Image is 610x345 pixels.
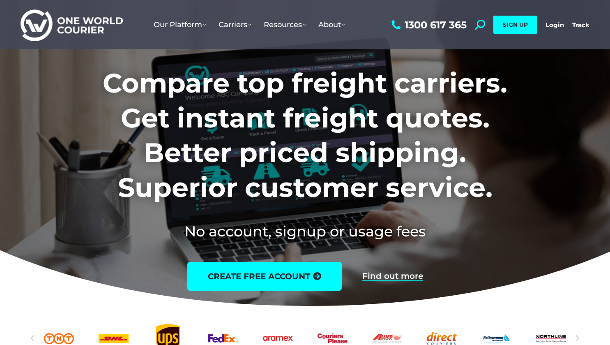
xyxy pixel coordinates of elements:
[258,12,312,37] a: Resources
[493,16,537,34] a: SIGN UP
[48,66,562,205] h1: Compare top freight carriers. Get instant freight quotes. Better priced shipping. Superior custom...
[21,8,123,42] img: One World Courier
[147,12,212,37] a: Our Platform
[212,12,258,37] a: Carriers
[503,21,528,28] span: SIGN UP
[312,12,351,37] a: About
[48,221,562,241] h2: No account, signup or usage fees
[572,21,589,29] a: Track
[362,272,423,281] a: Find out more
[154,20,206,29] span: Our Platform
[187,262,342,291] a: create free account
[264,20,306,29] span: Resources
[389,20,467,30] a: 1300 617 365
[219,20,251,29] span: Carriers
[318,20,345,29] span: About
[546,21,564,29] a: Login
